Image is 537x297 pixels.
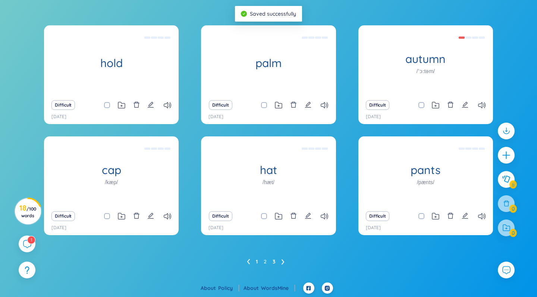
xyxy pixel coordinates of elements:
h1: /hæt/ [263,178,274,186]
h1: palm [201,57,336,70]
span: edit [305,212,311,219]
button: delete [447,100,454,110]
h3: 18 [19,205,36,218]
span: plus [502,151,511,160]
div: About [244,284,295,292]
p: [DATE] [51,224,66,231]
h1: /ˈɔːtəm/ [417,67,435,75]
span: edit [462,212,468,219]
p: [DATE] [366,224,381,231]
h1: cap [44,164,179,177]
button: edit [147,100,154,110]
li: Previous Page [247,256,250,268]
span: 1 [31,237,32,243]
a: Policy [218,285,239,291]
h1: autumn [358,53,493,66]
p: [DATE] [366,113,381,120]
button: Difficult [366,100,389,110]
span: delete [290,101,297,108]
button: edit [305,211,311,221]
a: 1 [256,256,258,267]
button: delete [447,211,454,221]
a: 2 [264,256,267,267]
h1: hold [44,57,179,70]
span: edit [147,212,154,219]
p: [DATE] [208,224,223,231]
span: edit [305,101,311,108]
span: delete [447,101,454,108]
button: edit [147,211,154,221]
span: edit [147,101,154,108]
sup: 1 [28,236,35,244]
div: About [201,284,239,292]
li: Next Page [282,256,285,268]
span: check-circle [241,11,247,17]
button: delete [133,211,140,221]
h1: pants [358,164,493,177]
p: [DATE] [51,113,66,120]
button: edit [305,100,311,110]
button: Difficult [209,100,232,110]
span: delete [133,101,140,108]
span: delete [133,212,140,219]
button: delete [133,100,140,110]
span: Saved successfully [250,10,296,17]
span: edit [462,101,468,108]
button: edit [462,211,468,221]
button: Difficult [51,211,75,221]
span: delete [447,212,454,219]
span: delete [290,212,297,219]
button: Difficult [209,211,232,221]
a: 3 [273,256,276,267]
button: delete [290,211,297,221]
span: / 100 words [21,206,36,218]
a: WordsMine [261,285,295,291]
button: delete [290,100,297,110]
p: [DATE] [208,113,223,120]
h1: /pænts/ [417,178,434,186]
button: edit [462,100,468,110]
h1: hat [201,164,336,177]
button: Difficult [366,211,389,221]
h1: /kæp/ [105,178,118,186]
button: Difficult [51,100,75,110]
